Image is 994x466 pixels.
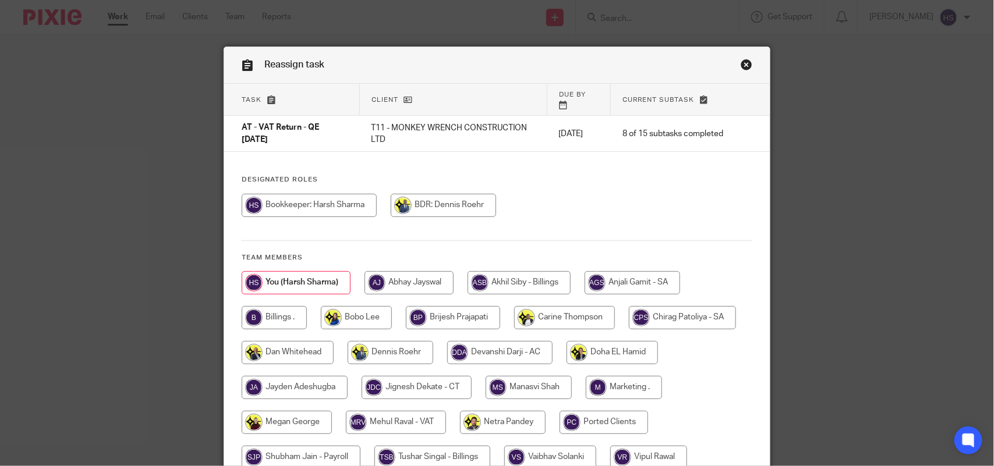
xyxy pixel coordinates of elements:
[558,128,599,140] p: [DATE]
[242,253,752,262] h4: Team members
[242,124,319,144] span: AT - VAT Return - QE [DATE]
[264,60,324,69] span: Reassign task
[741,59,752,74] a: Close this dialog window
[559,91,586,98] span: Due by
[611,116,735,152] td: 8 of 15 subtasks completed
[622,97,694,103] span: Current subtask
[242,175,752,184] h4: Designated Roles
[242,97,261,103] span: Task
[372,97,398,103] span: Client
[372,122,536,146] p: T11 - MONKEY WRENCH CONSTRUCTION LTD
